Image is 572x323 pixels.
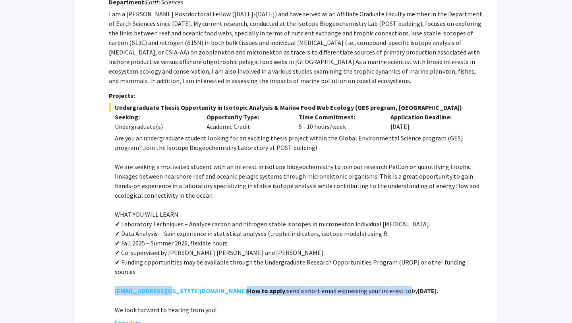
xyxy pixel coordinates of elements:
p: We look forward to hearing from you! [115,305,483,315]
p: Time Commitment: [299,112,379,122]
p: ✔ Laboratory Techniques – Analyze carbon and nitrogen stable isotopes in micronekton individual [... [115,219,483,229]
strong: Projects: [109,91,135,99]
a: [EMAIL_ADDRESS][US_STATE][DOMAIN_NAME] [115,286,247,296]
p: Application Deadline: [390,112,471,122]
div: Undergraduate(s) [115,122,195,131]
p: ✔ Funding opportunities may be available through the Undergraduate Research Opportunities Program... [115,257,483,276]
span: use stable isotopes of carbon (δ13C) and nitrogen (δ15N) in both bulk tissues and individual [MED... [109,29,480,66]
strong: How to apply: [247,287,287,295]
p: Are you an undergraduate student looking for an exciting thesis project within the Global Environ... [115,133,483,152]
p: We are seeking a motivated student with an interest in isotope biogeochemistry to join our resear... [115,162,483,200]
p: WHAT YOU WILL LEARN [115,210,483,219]
p: ✔ Co-supervised by [PERSON_NAME] [PERSON_NAME] and [PERSON_NAME] [115,248,483,257]
iframe: Chat [6,287,34,317]
p: send a short email expressing your interest to by [115,286,483,296]
p: ✔ Fall 2025 – Summer 2026, flexible hours [115,238,483,248]
span: As a marine scientist with broad interests in ecosystem ecology and conservation, I am also invol... [109,58,476,85]
p: ✔ Data Analysis – Gain experience in statistical analyses (trophic indicators, isotope models) us... [115,229,483,238]
strong: [EMAIL_ADDRESS][US_STATE][DOMAIN_NAME] [115,287,247,295]
p: Opportunity Type: [207,112,287,122]
span: Undergraduate Thesis Opportunity in Isotopic Analysis & Marine Food Web Ecology (GES program, [GE... [109,103,483,112]
div: Academic Credit [201,112,293,131]
span: I am a [PERSON_NAME] Postdoctoral Fellow ([DATE]-[DATE]) and have served as an Affiliate Graduate... [109,10,482,37]
div: 5 - 10 hours/week [293,112,385,131]
strong: [DATE]. [418,287,438,295]
div: [DATE] [385,112,477,131]
p: Seeking: [115,112,195,122]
